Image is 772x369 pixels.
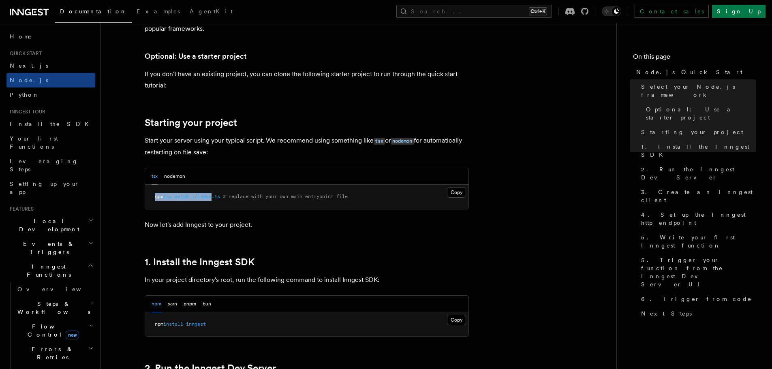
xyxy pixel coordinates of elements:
[6,262,88,279] span: Inngest Functions
[6,109,45,115] span: Inngest tour
[192,194,220,199] span: ./index.ts
[6,206,34,212] span: Features
[14,296,95,319] button: Steps & Workflows
[132,2,185,22] a: Examples
[10,135,58,150] span: Your first Functions
[60,8,127,15] span: Documentation
[155,194,163,199] span: npx
[10,77,48,83] span: Node.js
[6,50,42,57] span: Quick start
[6,240,88,256] span: Events & Triggers
[17,286,101,292] span: Overview
[145,12,469,34] p: Inngest works with any Node, Bun or Deno backend framework,but this tutorial will focus on some o...
[712,5,766,18] a: Sign Up
[145,51,247,62] a: Optional: Use a starter project
[641,143,756,159] span: 1. Install the Inngest SDK
[6,177,95,199] a: Setting up your app
[164,168,185,185] button: nodemon
[223,194,348,199] span: # replace with your own main entrypoint file
[638,230,756,253] a: 5. Write your first Inngest function
[14,345,88,361] span: Errors & Retries
[10,121,94,127] span: Install the SDK
[6,154,95,177] a: Leveraging Steps
[175,194,189,199] span: watch
[145,274,469,286] p: In your project directory's root, run the following command to install Inngest SDK:
[10,92,39,98] span: Python
[641,83,756,99] span: Select your Node.js framework
[137,8,180,15] span: Examples
[145,68,469,91] p: If you don't have an existing project, you can clone the following starter project to run through...
[391,138,414,145] code: nodemon
[643,102,756,125] a: Optional: Use a starter project
[374,138,385,145] code: tsx
[6,131,95,154] a: Your first Functions
[638,162,756,185] a: 2. Run the Inngest Dev Server
[186,321,206,327] span: inngest
[638,253,756,292] a: 5. Trigger your function from the Inngest Dev Server UI
[638,185,756,207] a: 3. Create an Inngest client
[391,137,414,144] a: nodemon
[641,295,752,303] span: 6. Trigger from code
[55,2,132,23] a: Documentation
[145,219,469,230] p: Now let's add Inngest to your project.
[635,5,709,18] a: Contact sales
[163,321,183,327] span: install
[14,300,90,316] span: Steps & Workflows
[6,58,95,73] a: Next.js
[641,165,756,181] span: 2. Run the Inngest Dev Server
[6,87,95,102] a: Python
[374,137,385,144] a: tsx
[529,7,547,15] kbd: Ctrl+K
[6,259,95,282] button: Inngest Functions
[10,62,48,69] span: Next.js
[14,322,89,339] span: Flow Control
[638,125,756,139] a: Starting your project
[638,79,756,102] a: Select your Node.js framework
[10,181,79,195] span: Setting up your app
[6,29,95,44] a: Home
[447,315,466,325] button: Copy
[190,8,233,15] span: AgentKit
[638,306,756,321] a: Next Steps
[152,168,158,185] button: tsx
[641,233,756,250] span: 5. Write your first Inngest function
[6,214,95,237] button: Local Development
[6,217,88,233] span: Local Development
[6,237,95,259] button: Events & Triggers
[646,105,756,122] span: Optional: Use a starter project
[641,188,756,204] span: 3. Create an Inngest client
[641,309,692,318] span: Next Steps
[633,65,756,79] a: Node.js Quick Start
[152,296,161,312] button: npm
[155,321,163,327] span: npm
[184,296,196,312] button: pnpm
[638,207,756,230] a: 4. Set up the Inngest http endpoint
[641,128,743,136] span: Starting your project
[14,319,95,342] button: Flow Controlnew
[14,342,95,365] button: Errors & Retries
[168,296,177,312] button: yarn
[145,117,237,128] a: Starting your project
[10,158,78,173] span: Leveraging Steps
[6,117,95,131] a: Install the SDK
[641,211,756,227] span: 4. Set up the Inngest http endpoint
[447,187,466,198] button: Copy
[638,292,756,306] a: 6. Trigger from code
[10,32,32,41] span: Home
[6,73,95,87] a: Node.js
[14,282,95,296] a: Overview
[145,256,254,268] a: 1. Install the Inngest SDK
[641,256,756,288] span: 5. Trigger your function from the Inngest Dev Server UI
[636,68,742,76] span: Node.js Quick Start
[203,296,211,312] button: bun
[145,135,469,158] p: Start your server using your typical script. We recommend using something like or for automatical...
[163,194,172,199] span: tsx
[633,52,756,65] h4: On this page
[602,6,621,16] button: Toggle dark mode
[66,331,79,339] span: new
[396,5,552,18] button: Search...Ctrl+K
[638,139,756,162] a: 1. Install the Inngest SDK
[185,2,237,22] a: AgentKit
